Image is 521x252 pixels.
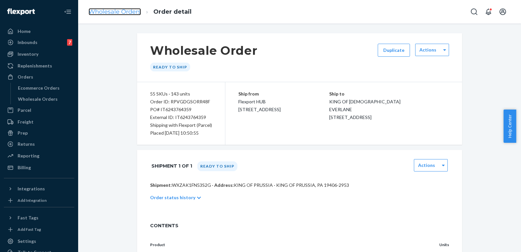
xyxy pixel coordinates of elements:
[4,128,74,138] a: Prep
[496,5,509,18] button: Open account menu
[468,5,481,18] button: Open Search Box
[15,83,75,93] a: Ecommerce Orders
[238,99,281,112] span: Flexport HUB [STREET_ADDRESS]
[15,94,75,104] a: Wholesale Orders
[18,51,38,57] div: Inventory
[197,161,237,171] div: Ready to ship
[4,72,74,82] a: Orders
[419,47,436,53] label: Actions
[18,119,34,125] div: Freight
[4,197,74,204] a: Add Integration
[503,110,516,143] button: Help Center
[7,8,35,15] img: Flexport logo
[422,242,449,248] p: Units
[4,105,74,115] a: Parcel
[67,39,72,46] div: 7
[150,194,195,201] p: Order status history
[150,90,212,98] div: 55 SKUs · 143 units
[4,162,74,173] a: Billing
[18,215,38,221] div: Fast Tags
[18,96,58,102] div: Wholesale Orders
[89,8,141,15] a: Wholesale Orders
[18,198,47,203] div: Add Integration
[150,182,449,188] p: WXZAK1FN53S2G · KING OF PRUSSIA · KING OF PRUSSIA, PA 19406-2953
[4,226,74,233] a: Add Fast Tag
[18,130,28,136] div: Prep
[150,242,411,248] p: Product
[18,28,31,35] div: Home
[329,99,401,120] span: KING OF [DEMOGRAPHIC_DATA] EVERLANE [STREET_ADDRESS]
[4,213,74,223] button: Fast Tags
[214,182,234,188] span: Address:
[18,185,45,192] div: Integrations
[4,61,74,71] a: Replenishments
[18,85,60,91] div: Ecommerce Orders
[378,44,410,57] button: Duplicate
[150,63,190,71] div: Ready to ship
[4,26,74,37] a: Home
[4,236,74,246] a: Settings
[150,222,449,229] span: CONTENTS
[150,129,212,137] div: Placed [DATE] 10:50:55
[4,37,74,48] a: Inbounds7
[4,151,74,161] a: Reporting
[150,182,172,188] span: Shipment:
[150,113,212,121] div: External ID: IT6243764359
[4,184,74,194] button: Integrations
[61,5,74,18] button: Close Navigation
[151,159,192,173] h1: Shipment 1 of 1
[329,90,449,98] p: Ship to
[4,49,74,59] a: Inventory
[18,74,33,80] div: Orders
[150,44,258,57] h1: Wholesale Order
[18,107,31,113] div: Parcel
[18,141,35,147] div: Returns
[18,227,41,232] div: Add Fast Tag
[150,106,212,113] div: PO# IT6243764359
[153,8,191,15] a: Order detail
[18,63,52,69] div: Replenishments
[4,139,74,149] a: Returns
[18,164,31,171] div: Billing
[83,2,197,22] ol: breadcrumbs
[18,39,37,46] div: Inbounds
[150,98,212,106] div: Order ID: RPVGDGSORR48F
[18,153,39,159] div: Reporting
[482,5,495,18] button: Open notifications
[238,90,329,98] p: Ship from
[418,162,435,169] label: Actions
[4,117,74,127] a: Freight
[150,121,212,129] p: Shipping with Flexport (Parcel)
[18,238,36,245] div: Settings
